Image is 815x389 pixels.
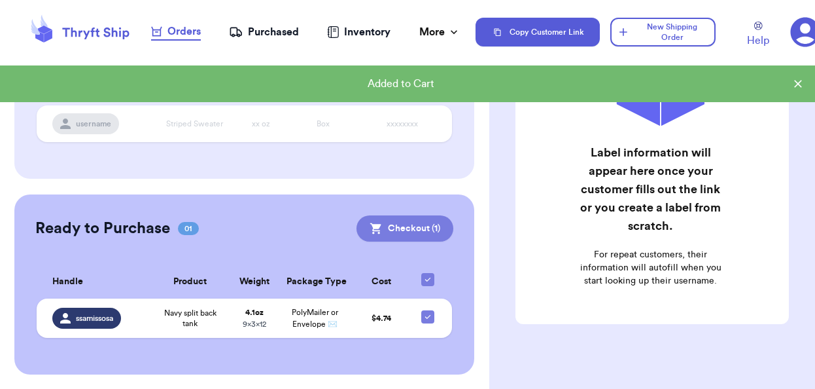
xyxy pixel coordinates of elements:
button: New Shipping Order [610,18,716,46]
p: For repeat customers, their information will autofill when you start looking up their username. [576,248,725,287]
h2: Label information will appear here once your customer fills out the link or you create a label fr... [576,143,725,235]
a: Inventory [327,24,390,40]
span: username [76,119,111,129]
strong: 4.1 oz [245,308,264,316]
th: Product [150,265,230,299]
a: Help [747,22,769,48]
span: Handle [52,275,83,289]
span: xx oz [252,120,270,128]
span: xxxxxxxx [387,120,418,128]
div: Orders [151,24,201,39]
span: ssamissosa [76,313,113,324]
th: Package Type [279,265,351,299]
th: Cost [351,265,411,299]
h2: Ready to Purchase [35,218,170,239]
a: Purchased [229,24,299,40]
th: Weight [230,265,279,299]
span: 9 x 3 x 12 [243,320,266,328]
span: Box [317,120,330,128]
button: Copy Customer Link [476,18,600,46]
a: Orders [151,24,201,41]
div: Added to Cart [10,76,791,92]
span: Striped Sweater [166,120,223,128]
span: Help [747,33,769,48]
span: 01 [178,222,199,235]
span: PolyMailer or Envelope ✉️ [292,308,338,328]
div: More [419,24,460,40]
span: $ 4.74 [372,314,391,322]
span: Navy split back tank [158,308,222,329]
button: Checkout (1) [356,215,453,242]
